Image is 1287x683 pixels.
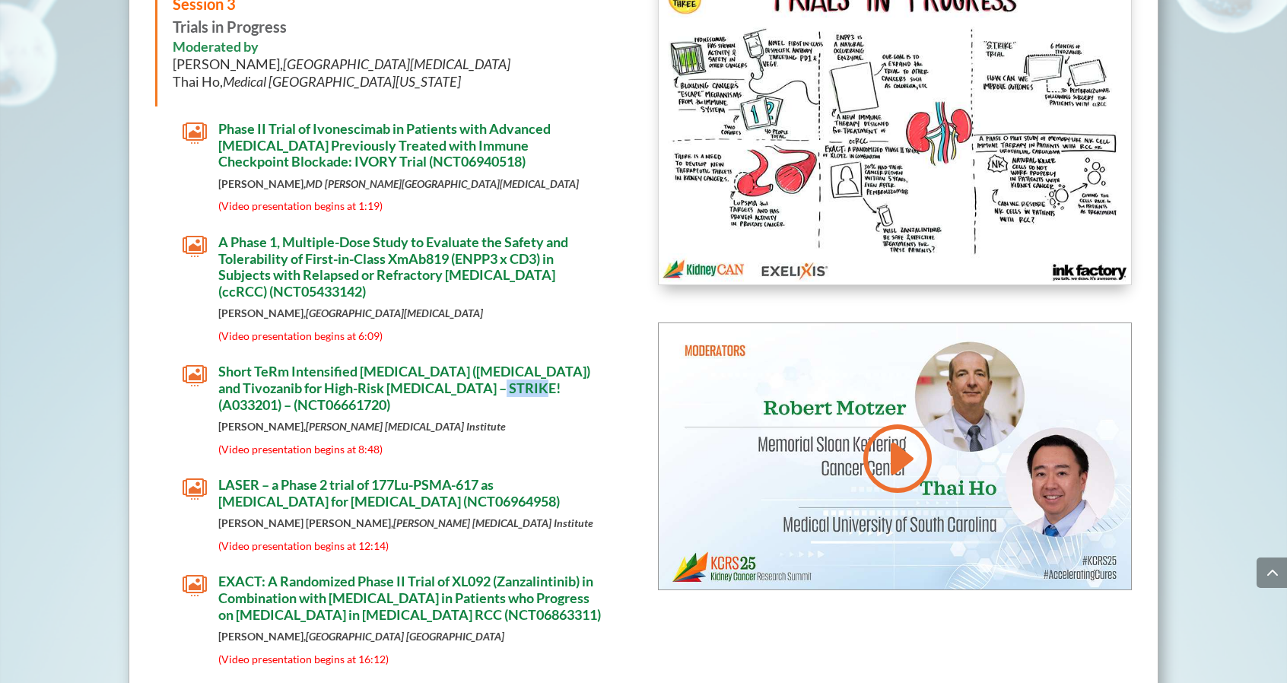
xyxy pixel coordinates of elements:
[218,420,506,433] strong: [PERSON_NAME],
[173,73,461,90] span: Thai Ho,
[218,233,568,300] span: A Phase 1, Multiple-Dose Study to Evaluate the Safety and Tolerability of First-in-Class XmAb819 ...
[183,573,207,598] span: 
[306,630,504,643] em: [GEOGRAPHIC_DATA] [GEOGRAPHIC_DATA]
[218,120,551,170] span: Phase II Trial of Ivonescimab in Patients with Advanced [MEDICAL_DATA] Previously Treated with Im...
[218,443,383,456] span: (Video presentation begins at 8:48)
[218,630,504,643] strong: [PERSON_NAME],
[218,329,383,342] span: (Video presentation begins at 6:09)
[283,56,510,72] em: [GEOGRAPHIC_DATA][MEDICAL_DATA]
[218,539,389,552] span: (Video presentation begins at 12:14)
[223,73,461,90] em: Medical [GEOGRAPHIC_DATA][US_STATE]
[306,307,483,319] em: [GEOGRAPHIC_DATA][MEDICAL_DATA]
[173,38,259,55] strong: Moderated by
[218,307,483,319] strong: [PERSON_NAME],
[218,653,389,666] span: (Video presentation begins at 16:12)
[183,121,207,145] span: 
[183,364,207,388] span: 
[218,177,579,190] strong: [PERSON_NAME],
[306,177,579,190] em: MD [PERSON_NAME][GEOGRAPHIC_DATA][MEDICAL_DATA]
[183,477,207,501] span: 
[218,476,560,510] span: LASER – a Phase 2 trial of 177Lu-PSMA-617 as [MEDICAL_DATA] for [MEDICAL_DATA] (NCT06964958)
[218,363,590,412] span: Short TeRm Intensified [MEDICAL_DATA] ([MEDICAL_DATA]) and Tivozanib for High-Risk [MEDICAL_DATA]...
[218,516,593,529] strong: [PERSON_NAME] [PERSON_NAME],
[173,56,510,72] span: [PERSON_NAME],
[306,420,506,433] em: [PERSON_NAME] [MEDICAL_DATA] Institute
[218,199,383,212] span: (Video presentation begins at 1:19)
[218,573,601,622] span: EXACT: A Randomized Phase II Trial of XL092 (Zanzalintinib) in Combination with [MEDICAL_DATA] in...
[393,516,593,529] em: [PERSON_NAME] [MEDICAL_DATA] Institute
[183,234,207,259] span: 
